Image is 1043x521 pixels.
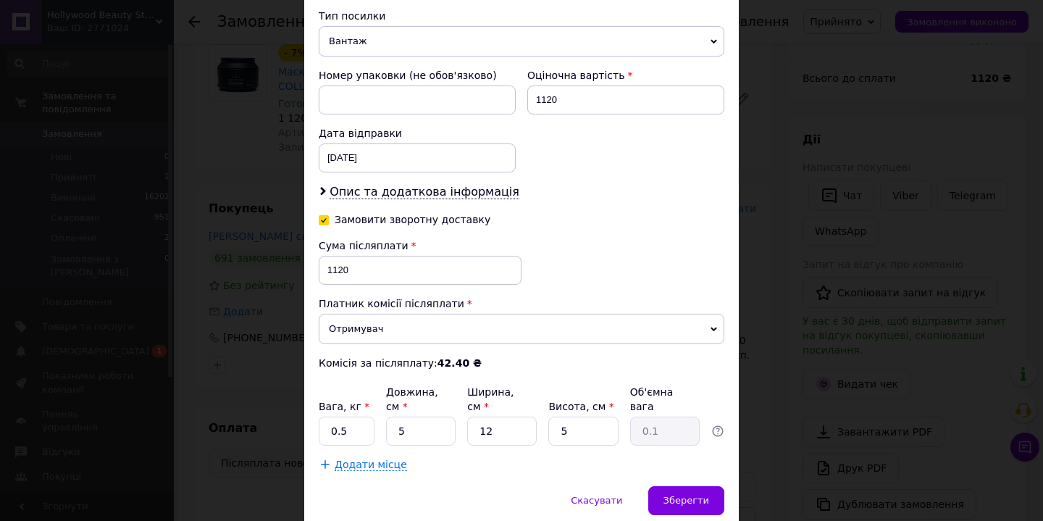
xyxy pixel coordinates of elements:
[335,214,490,226] div: Замовити зворотну доставку
[548,401,613,412] label: Висота, см
[319,356,724,370] div: Комісія за післяплату:
[319,26,724,57] span: Вантаж
[319,401,369,412] label: Вага, кг
[571,495,622,506] span: Скасувати
[386,386,438,412] label: Довжина, см
[330,185,519,199] span: Опис та додаткова інформація
[335,459,407,471] span: Додати місце
[630,385,700,414] div: Об'ємна вага
[663,495,709,506] span: Зберегти
[319,298,464,309] span: Платник комісії післяплати
[467,386,514,412] label: Ширина, см
[319,68,516,83] div: Номер упаковки (не обов'язково)
[319,10,385,22] span: Тип посилки
[319,126,516,141] div: Дата відправки
[319,314,724,344] span: Отримувач
[527,68,724,83] div: Оціночна вартість
[437,357,482,369] b: 42.40 ₴
[319,240,409,251] span: Сума післяплати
